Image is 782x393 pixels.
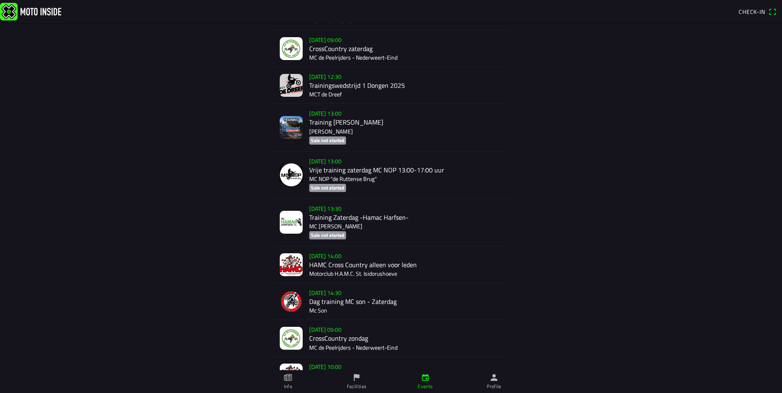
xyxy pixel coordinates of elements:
a: [DATE] 14:00HAMC Cross Country alleen voor ledenMotorclub H.A.M.C. St. Isidorushoeve [273,246,509,283]
img: 9BaJ6JzUtSskXF0wpA0g5sW6VKDwpHNSP56K10Zi.jpg [280,327,303,350]
ion-label: Facilities [347,383,367,390]
img: a1R2rZzkUW68vhPEOHYhTaXIm8y7l9RgwegqvBPo.jpg [280,211,303,234]
span: Check-in [739,7,765,16]
img: IfAby9mKD8ktyPe5hoHROIXONCLjirIdTKIgzdDA.jpg [280,253,303,276]
img: N3lxsS6Zhak3ei5Q5MtyPEvjHqMuKUUTBqHB2i4g.png [280,116,303,139]
img: sfRBxcGZmvZ0K6QUyq9TbY0sbKJYVDoKWVN9jkDZ.png [280,290,303,313]
a: Check-inqr scanner [735,4,780,18]
ion-label: Info [284,383,292,390]
img: 93T3reSmquxdw3vykz1q1cFWxKRYEtHxrElz4fEm.jpg [280,74,303,97]
a: [DATE] 09:00CrossCountry zondagMC de Peelrijders - Nederweert-Eind [273,320,509,357]
ion-icon: calendar [421,373,430,382]
ion-label: Events [418,383,433,390]
ion-icon: paper [283,373,292,382]
ion-label: Profile [487,383,501,390]
a: [DATE] 09:00CrossCountry zaterdagMC de Peelrijders - Nederweert-Eind [273,30,509,67]
a: [DATE] 12:30Trainingswedstrijd 1 Dongen 2025MCT de Dreef [273,67,509,104]
img: EvUvFkHRCjUaanpzsrlNBQ29kRy5JbMqXp5WfhK8.jpeg [280,364,303,386]
ion-icon: person [490,373,499,382]
ion-icon: flag [352,373,361,382]
a: [DATE] 14:30Dag training MC son - ZaterdagMc Son [273,283,509,320]
a: [DATE] 13:00Vrije training zaterdag MC NOP 13:00-17:00 uurMC NOP "de Ruttense Brug"Sale not started [273,152,509,199]
a: [DATE] 13:30Training Zaterdag -Hamac Harfsen-MC [PERSON_NAME]Sale not started [273,199,509,246]
a: [DATE] 13:00Training [PERSON_NAME][PERSON_NAME]Sale not started [273,104,509,151]
img: aAdPnaJ0eM91CyR0W3EJwaucQemX36SUl3ujApoD.jpeg [280,37,303,60]
img: NjdwpvkGicnr6oC83998ZTDUeXJJ29cK9cmzxz8K.png [280,163,303,186]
